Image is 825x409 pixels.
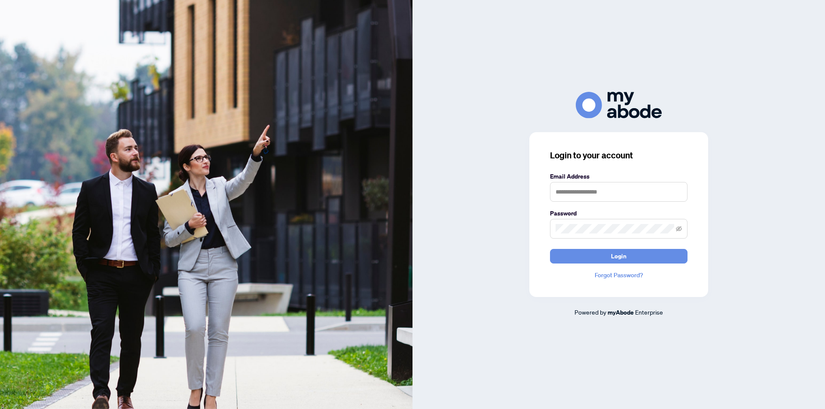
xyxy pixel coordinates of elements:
span: Powered by [574,308,606,316]
a: myAbode [608,308,634,317]
span: eye-invisible [676,226,682,232]
a: Forgot Password? [550,270,687,280]
label: Email Address [550,172,687,181]
label: Password [550,209,687,218]
button: Login [550,249,687,264]
span: Login [611,249,626,263]
h3: Login to your account [550,149,687,161]
img: ma-logo [576,92,662,118]
span: Enterprise [635,308,663,316]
